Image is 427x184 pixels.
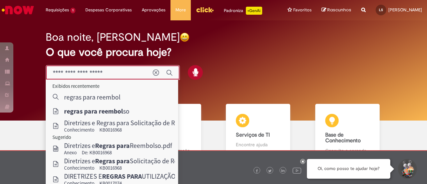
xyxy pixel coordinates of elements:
[268,169,272,173] img: logo_footer_twitter.png
[388,7,422,13] span: [PERSON_NAME]
[46,31,180,43] h2: Boa noite, [PERSON_NAME]
[397,159,417,179] button: Iniciar Conversa de Suporte
[142,7,165,13] span: Aprovações
[85,7,132,13] span: Despesas Corporativas
[327,7,351,13] span: Rascunhos
[246,7,262,15] p: +GenAi
[196,5,214,15] img: click_logo_yellow_360x200.png
[293,166,301,175] img: logo_footer_youtube.png
[46,7,69,13] span: Requisições
[70,8,75,13] span: 1
[236,141,280,148] p: Encontre ajuda
[303,104,392,162] a: Base de Conhecimento Consulte e aprenda
[35,104,124,162] a: Tirar dúvidas Tirar dúvidas com Lupi Assist e Gen Ai
[322,7,351,13] a: Rascunhos
[325,147,370,154] p: Consulte e aprenda
[236,132,270,138] b: Serviços de TI
[379,8,383,12] span: LS
[175,7,186,13] span: More
[307,159,390,179] div: Oi, como posso te ajudar hoje?
[281,169,285,173] img: logo_footer_linkedin.png
[224,7,262,15] div: Padroniza
[325,132,361,144] b: Base de Conhecimento
[293,7,312,13] span: Favoritos
[180,32,189,42] img: happy-face.png
[1,3,35,17] img: ServiceNow
[46,46,381,58] h2: O que você procura hoje?
[255,169,259,173] img: logo_footer_facebook.png
[213,104,303,162] a: Serviços de TI Encontre ajuda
